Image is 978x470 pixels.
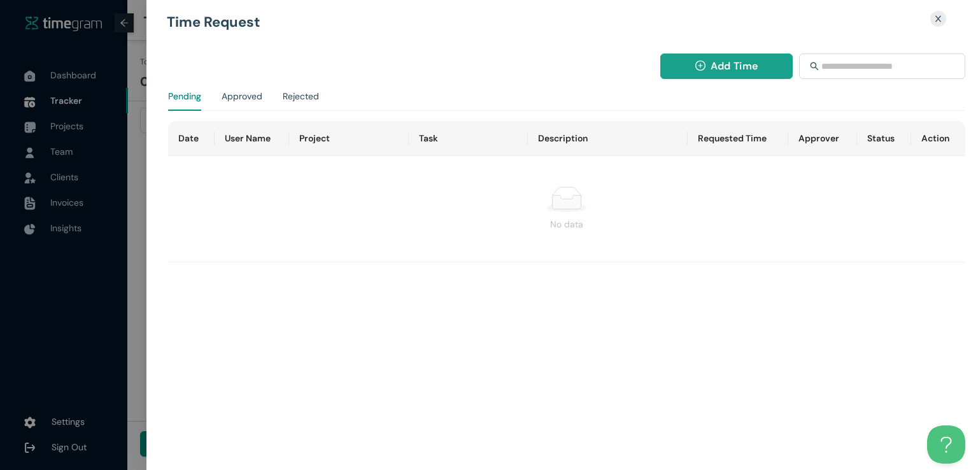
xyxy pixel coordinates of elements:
iframe: Toggle Customer Support [927,425,965,464]
th: Date [168,121,214,156]
th: Status [857,121,911,156]
h1: Time Request [167,15,826,29]
span: Add Time [711,58,758,74]
button: Close [926,10,950,27]
th: Action [911,121,966,156]
div: Pending [168,89,201,103]
th: Description [528,121,687,156]
div: Approved [222,89,262,103]
button: plus-circleAdd Time [660,53,793,79]
span: plus-circle [695,61,705,73]
th: Task [409,121,528,156]
th: Approver [788,121,857,156]
th: Requested Time [688,121,788,156]
div: Rejected [283,89,319,103]
div: No data [178,217,955,231]
th: Project [289,121,409,156]
span: close [934,15,942,23]
span: search [810,62,819,71]
th: User Name [215,121,289,156]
